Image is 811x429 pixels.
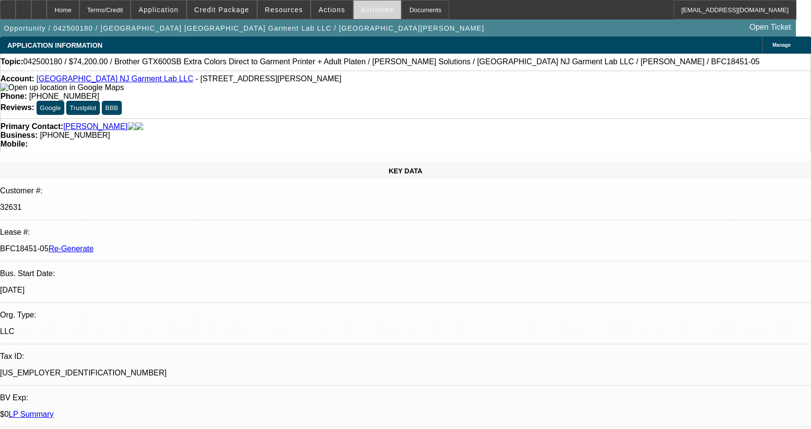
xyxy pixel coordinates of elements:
button: Activities [354,0,401,19]
span: APPLICATION INFORMATION [7,41,102,49]
img: linkedin-icon.png [135,122,143,131]
strong: Reviews: [0,103,34,112]
button: Application [131,0,186,19]
a: View Google Maps [0,83,124,92]
a: Re-Generate [49,244,94,253]
button: BBB [102,101,122,115]
span: Manage [773,42,791,48]
span: Opportunity / 042500180 / [GEOGRAPHIC_DATA] [GEOGRAPHIC_DATA] Garment Lab LLC / [GEOGRAPHIC_DATA]... [4,24,484,32]
span: KEY DATA [389,167,422,175]
span: Credit Package [194,6,249,14]
span: 042500180 / $74,200.00 / Brother GTX600SB Extra Colors Direct to Garment Printer + Adult Platen /... [23,57,760,66]
strong: Business: [0,131,38,139]
span: [PHONE_NUMBER] [29,92,99,100]
img: Open up location in Google Maps [0,83,124,92]
strong: Phone: [0,92,27,100]
button: Credit Package [187,0,257,19]
button: Trustpilot [66,101,99,115]
a: Open Ticket [746,19,795,36]
strong: Primary Contact: [0,122,63,131]
a: [PERSON_NAME] [63,122,128,131]
a: LP Summary [9,410,54,418]
strong: Mobile: [0,140,28,148]
button: Actions [311,0,353,19]
strong: Account: [0,75,34,83]
strong: Topic: [0,57,23,66]
a: [GEOGRAPHIC_DATA] NJ Garment Lab LLC [37,75,193,83]
span: Actions [319,6,345,14]
span: Application [138,6,178,14]
span: Resources [265,6,303,14]
button: Resources [258,0,310,19]
span: - [STREET_ADDRESS][PERSON_NAME] [195,75,341,83]
img: facebook-icon.png [128,122,135,131]
button: Google [37,101,64,115]
span: [PHONE_NUMBER] [40,131,110,139]
span: Activities [361,6,394,14]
